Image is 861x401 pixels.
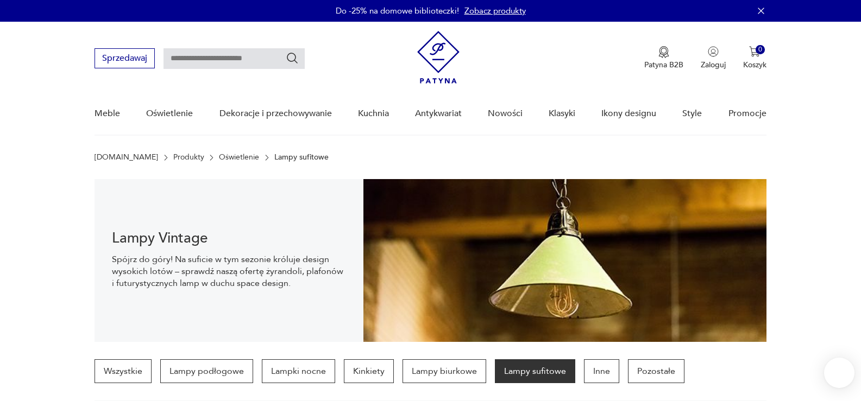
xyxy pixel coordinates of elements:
iframe: Smartsupp widget button [824,358,854,388]
a: Lampy sufitowe [495,359,575,383]
p: Patyna B2B [644,60,683,70]
p: Do -25% na domowe biblioteczki! [336,5,459,16]
a: Lampy biurkowe [403,359,486,383]
a: Promocje [728,93,766,135]
a: Produkty [173,153,204,162]
p: Spójrz do góry! Na suficie w tym sezonie króluje design wysokich lotów – sprawdź naszą ofertę żyr... [112,253,346,289]
div: 0 [756,45,765,54]
a: Dekoracje i przechowywanie [219,93,332,135]
a: Wszystkie [95,359,152,383]
a: [DOMAIN_NAME] [95,153,158,162]
button: Sprzedawaj [95,48,155,68]
img: Ikona koszyka [749,46,760,57]
img: Ikonka użytkownika [708,46,719,57]
a: Antykwariat [415,93,462,135]
button: Szukaj [286,52,299,65]
a: Style [682,93,702,135]
a: Kuchnia [358,93,389,135]
a: Zobacz produkty [464,5,526,16]
a: Oświetlenie [219,153,259,162]
a: Nowości [488,93,523,135]
a: Ikona medaluPatyna B2B [644,46,683,70]
h1: Lampy Vintage [112,232,346,245]
button: 0Koszyk [743,46,766,70]
p: Lampy sufitowe [274,153,329,162]
button: Zaloguj [701,46,726,70]
a: Pozostałe [628,359,684,383]
img: Ikona medalu [658,46,669,58]
p: Koszyk [743,60,766,70]
button: Patyna B2B [644,46,683,70]
a: Sprzedawaj [95,55,155,63]
a: Lampy podłogowe [160,359,253,383]
p: Zaloguj [701,60,726,70]
img: Lampy sufitowe w stylu vintage [363,179,766,342]
a: Oświetlenie [146,93,193,135]
a: Ikony designu [601,93,656,135]
a: Inne [584,359,619,383]
a: Klasyki [549,93,575,135]
a: Meble [95,93,120,135]
img: Patyna - sklep z meblami i dekoracjami vintage [417,31,460,84]
a: Lampki nocne [262,359,335,383]
a: Kinkiety [344,359,394,383]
